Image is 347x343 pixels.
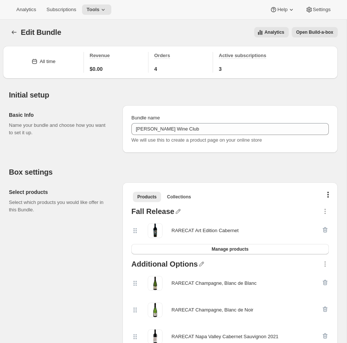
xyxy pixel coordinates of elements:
button: Manage products [131,244,329,254]
span: Settings [313,7,331,13]
span: Subscriptions [46,7,76,13]
button: Tools [82,4,111,15]
div: All time [40,58,56,65]
img: RARECAT Art Edition Cabernet [148,223,163,238]
h2: Box settings [9,168,338,177]
span: $0.00 [90,65,103,73]
div: RARECAT Champagne, Blanc de Noir [171,306,253,314]
h2: Select products [9,188,111,196]
span: Tools [86,7,99,13]
span: Help [277,7,287,13]
span: Orders [154,53,170,58]
div: RARECAT Art Edition Cabernet [171,227,239,234]
p: Name your bundle and choose how you want to set it up. [9,122,111,136]
button: View all analytics related to this specific bundles, within certain timeframes [254,27,289,37]
button: View links to open the build-a-box on the online store [292,27,338,37]
span: Collections [167,194,191,200]
span: Bundle name [131,115,160,121]
button: Analytics [12,4,40,15]
span: Analytics [265,29,284,35]
p: Select which products you would like offer in this Bundle. [9,199,111,214]
span: 3 [219,65,222,73]
img: RARECAT Champagne, Blanc de Noir [148,303,163,317]
h2: Initial setup [9,90,338,99]
img: RARECAT Champagne, Blanc de Blanc [148,276,163,291]
span: Active subscriptions [219,53,266,58]
span: Open Build-a-box [296,29,333,35]
div: RARECAT Champagne, Blanc de Blanc [171,280,256,287]
div: RARECAT Napa Valley Cabernet Sauvignon 2021 [171,333,278,340]
span: We will use this to create a product page on your online store [131,137,262,143]
button: Subscriptions [42,4,81,15]
h2: Basic Info [9,111,111,119]
span: Analytics [16,7,36,13]
input: ie. Smoothie box [131,123,329,135]
button: Help [265,4,299,15]
div: Additional Options [131,260,198,270]
div: Fall Release [131,208,174,217]
button: Bundles [9,27,19,37]
span: Edit Bundle [21,28,61,36]
span: Products [137,194,157,200]
span: Revenue [90,53,110,58]
span: 4 [154,65,157,73]
span: Manage products [212,246,248,252]
button: Settings [301,4,335,15]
